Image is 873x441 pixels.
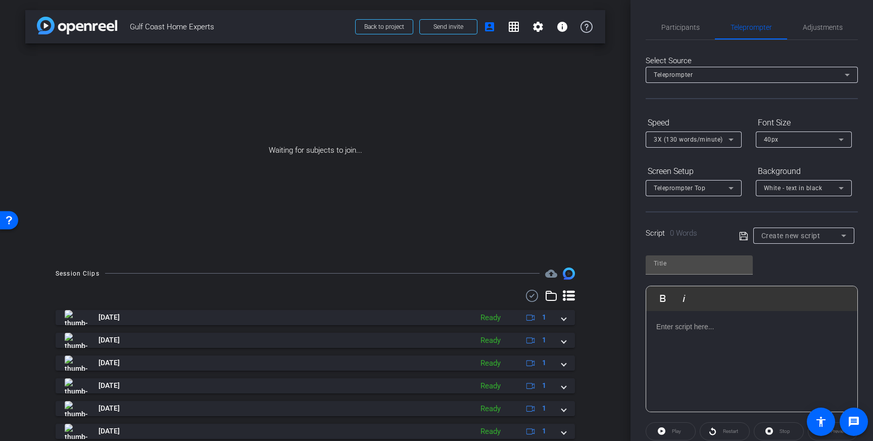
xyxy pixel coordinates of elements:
mat-expansion-panel-header: thumb-nail[DATE]Ready1 [56,333,575,348]
div: Session Clips [56,269,100,279]
span: [DATE] [99,380,120,391]
mat-icon: grid_on [508,21,520,33]
mat-expansion-panel-header: thumb-nail[DATE]Ready1 [56,310,575,325]
mat-icon: accessibility [815,416,827,428]
span: White - text in black [764,185,822,192]
div: Ready [475,312,506,324]
span: [DATE] [99,426,120,436]
button: Bold (⌘B) [653,288,672,308]
div: Ready [475,335,506,346]
input: Title [654,257,745,270]
img: thumb-nail [65,401,87,416]
img: Session clips [563,268,575,280]
img: app-logo [37,17,117,34]
button: Back to project [355,19,413,34]
span: [DATE] [99,358,120,368]
mat-expansion-panel-header: thumb-nail[DATE]Ready1 [56,356,575,371]
span: 1 [542,335,546,345]
div: Ready [475,358,506,369]
span: 1 [542,358,546,368]
span: 1 [542,403,546,414]
div: Select Source [646,55,858,67]
div: Ready [475,426,506,437]
span: Teleprompter Top [654,185,705,192]
div: Screen Setup [646,163,742,180]
div: Font Size [756,114,852,131]
span: Adjustments [803,24,843,31]
div: Ready [475,403,506,415]
span: Destinations for your clips [545,268,557,280]
mat-expansion-panel-header: thumb-nail[DATE]Ready1 [56,424,575,439]
div: Waiting for subjects to join... [25,43,605,257]
div: Background [756,163,852,180]
span: [DATE] [99,335,120,345]
img: thumb-nail [65,378,87,393]
span: [DATE] [99,312,120,323]
span: Teleprompter [731,24,772,31]
mat-icon: message [848,416,860,428]
img: thumb-nail [65,333,87,348]
img: thumb-nail [65,356,87,371]
mat-icon: cloud_upload [545,268,557,280]
span: 40px [764,136,779,143]
mat-icon: settings [532,21,544,33]
button: Send invite [419,19,477,34]
img: thumb-nail [65,424,87,439]
span: Participants [661,24,700,31]
mat-expansion-panel-header: thumb-nail[DATE]Ready1 [56,378,575,393]
span: 1 [542,380,546,391]
span: Back to project [364,23,404,30]
mat-icon: account_box [483,21,496,33]
span: Send invite [433,23,463,31]
button: Italic (⌘I) [674,288,694,308]
mat-icon: info [556,21,568,33]
mat-expansion-panel-header: thumb-nail[DATE]Ready1 [56,401,575,416]
span: [DATE] [99,403,120,414]
span: 3X (130 words/minute) [654,136,723,143]
span: 1 [542,426,546,436]
span: 1 [542,312,546,323]
span: Gulf Coast Home Experts [130,17,349,37]
div: Script [646,228,725,239]
img: thumb-nail [65,310,87,325]
div: Speed [646,114,742,131]
span: 0 Words [670,229,697,238]
div: Ready [475,380,506,392]
span: Create new script [761,232,820,240]
span: Teleprompter [654,71,693,78]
